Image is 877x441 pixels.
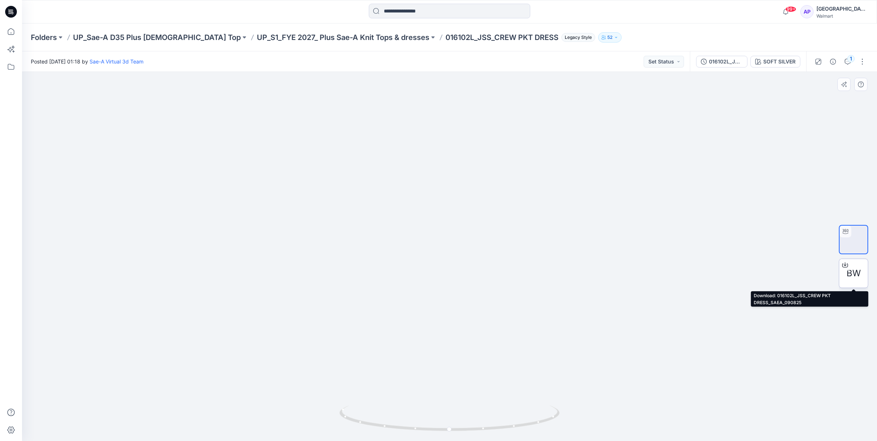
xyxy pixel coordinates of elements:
[842,56,854,68] button: 1
[696,56,747,68] button: 016102L_JSS_Rev2
[816,4,868,13] div: [GEOGRAPHIC_DATA]
[800,5,814,18] div: AP
[750,56,800,68] button: SOFT SILVER
[558,32,595,43] button: Legacy Style
[561,33,595,42] span: Legacy Style
[785,6,796,12] span: 99+
[763,58,796,66] div: SOFT SILVER
[31,32,57,43] a: Folders
[257,32,429,43] a: UP_S1_FYE 2027_ Plus Sae-A Knit Tops & dresses
[709,58,743,66] div: 016102L_JSS_Rev2
[90,58,143,65] a: Sae-A Virtual 3d Team
[847,267,861,280] span: BW
[598,32,622,43] button: 52
[73,32,241,43] a: UP_Sae-A D35 Plus [DEMOGRAPHIC_DATA] Top
[827,56,839,68] button: Details
[445,32,558,43] p: 016102L_JSS_CREW PKT DRESS
[31,58,143,65] span: Posted [DATE] 01:18 by
[607,33,612,41] p: 52
[816,13,868,19] div: Walmart
[847,55,855,62] div: 1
